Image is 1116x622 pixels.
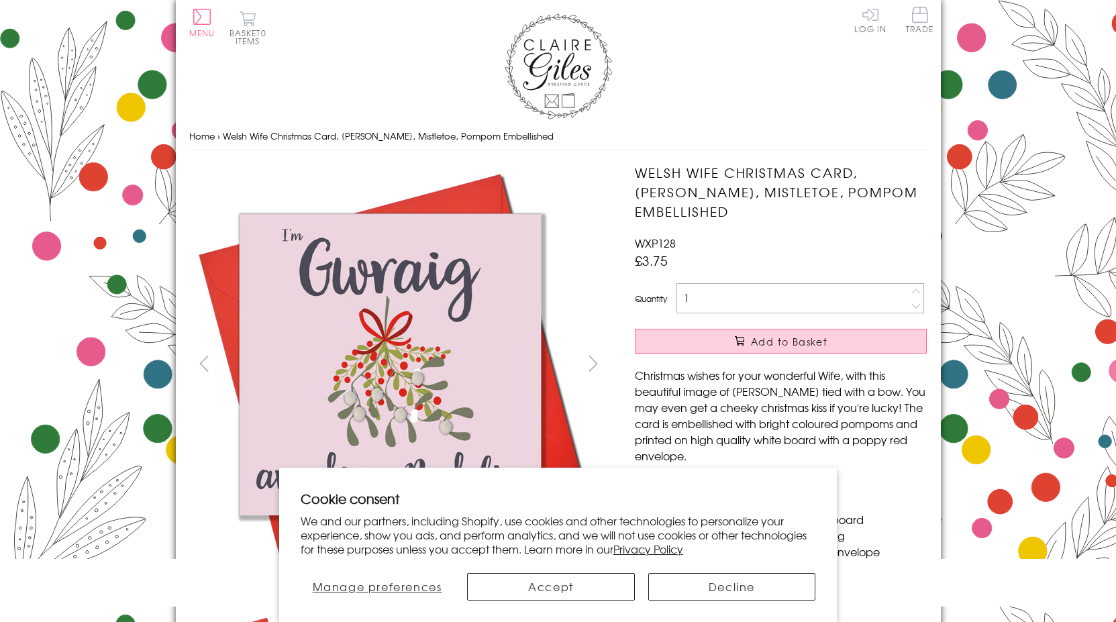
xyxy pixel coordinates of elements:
button: Decline [648,573,816,601]
span: 0 items [236,27,266,47]
span: Manage preferences [313,578,442,594]
p: We and our partners, including Shopify, use cookies and other technologies to personalize your ex... [301,514,816,556]
h2: Cookie consent [301,489,816,508]
h1: Welsh Wife Christmas Card, [PERSON_NAME], Mistletoe, Pompom Embellished [635,163,927,221]
span: WXP128 [635,235,676,251]
button: prev [189,348,219,378]
button: Add to Basket [635,329,927,354]
a: Privacy Policy [613,541,683,557]
span: Welsh Wife Christmas Card, [PERSON_NAME], Mistletoe, Pompom Embellished [223,129,554,142]
img: Claire Giles Greetings Cards [505,13,612,119]
button: Accept [467,573,635,601]
a: Home [189,129,215,142]
span: Add to Basket [751,335,827,348]
img: Welsh Wife Christmas Card, Nadolig Llawen Gwraig, Mistletoe, Pompom Embellished [608,163,1011,485]
span: £3.75 [635,251,668,270]
button: Menu [189,9,215,37]
a: Log In [854,7,886,33]
p: Christmas wishes for your wonderful Wife, with this beautiful image of [PERSON_NAME] tied with a ... [635,367,927,464]
a: Trade [906,7,934,36]
label: Quantity [635,293,667,305]
button: next [578,348,608,378]
span: › [217,129,220,142]
span: Menu [189,27,215,39]
img: Welsh Wife Christmas Card, Nadolig Llawen Gwraig, Mistletoe, Pompom Embellished [189,163,591,566]
nav: breadcrumbs [189,123,927,150]
button: Manage preferences [301,573,454,601]
button: Basket0 items [230,11,266,45]
span: Trade [906,7,934,33]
